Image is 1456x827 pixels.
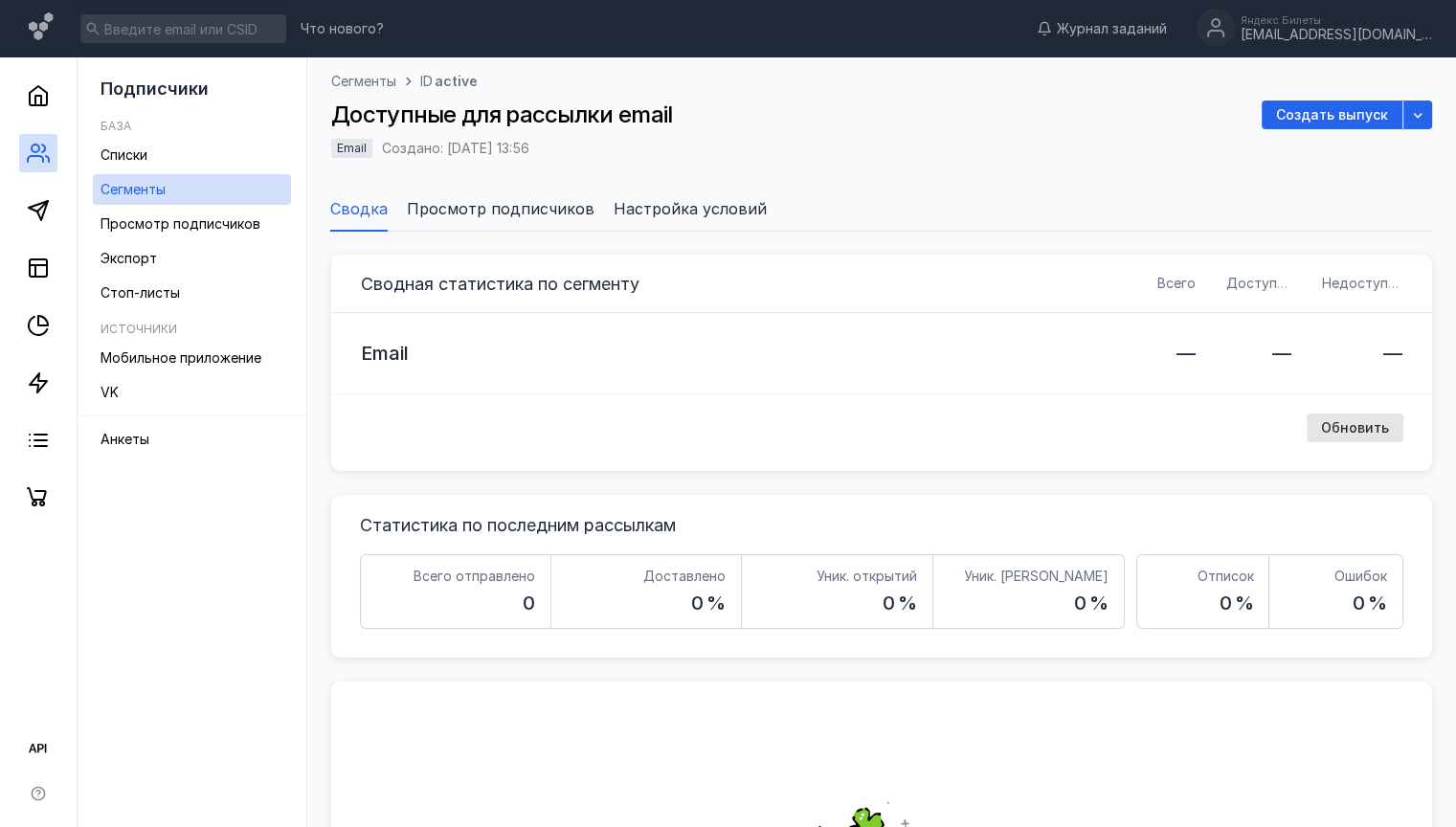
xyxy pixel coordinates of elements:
a: VK [93,377,291,408]
span: Уник. [PERSON_NAME] [964,568,1109,584]
span: Всего [1157,275,1196,291]
span: Создать выпуск [1276,107,1388,123]
span: Подписчики [101,78,209,99]
span: Анкеты [101,431,149,447]
span: — [1176,342,1196,365]
span: Списки [101,146,147,163]
a: Cегменты [331,72,396,91]
a: Что нового? [291,22,393,35]
span: Обновить [1321,420,1389,436]
span: — [1272,342,1291,365]
span: Экспорт [101,250,157,266]
span: Настройка условий [614,197,767,220]
span: VK [101,384,119,400]
span: Доступно [1226,275,1293,291]
a: Анкеты [93,424,291,455]
div: 0 % [691,590,726,616]
div: 0 % [1219,590,1253,616]
div: 0 % [1074,590,1109,616]
span: Всего отправлено [414,568,535,584]
div: [EMAIL_ADDRESS][DOMAIN_NAME] [1241,27,1432,43]
span: Недоступно [1322,275,1404,291]
span: Сводная статистика по сегменту [361,274,639,294]
span: Уник. открытий [817,568,917,584]
div: Создано: [DATE] 13:56 [382,142,529,155]
div: 0 % [1353,590,1387,616]
span: Сводка [330,197,388,220]
span: Журнал заданий [1057,19,1167,38]
span: ID [420,73,433,89]
button: Создать выпуск [1262,101,1402,129]
span: Мобильное приложение [101,349,261,366]
a: Мобильное приложение [93,343,291,373]
span: Просмотр подписчиков [101,215,260,232]
span: Email [337,141,367,155]
span: active [435,72,478,91]
div: Яндекс Билеты [1241,14,1432,26]
span: Просмотр подписчиков [407,197,594,220]
span: Доставлено [643,568,726,584]
div: 0 [523,590,535,616]
a: Просмотр подписчиков [93,209,291,239]
span: Что нового? [301,22,384,35]
span: Ошибок [1334,568,1387,584]
span: Статистика по последним рассылкам [360,515,676,535]
span: Доступные для рассылки email [331,101,672,128]
span: Сегменты [101,181,166,197]
a: Списки [93,140,291,170]
span: — [1383,342,1402,365]
a: Журнал заданий [1027,19,1176,38]
button: Обновить [1307,413,1403,442]
h5: Источники [101,322,177,336]
span: Отписок [1197,568,1253,584]
a: Экспорт [93,243,291,274]
div: 0 % [883,590,917,616]
a: Сегменты [93,174,291,205]
h5: База [101,119,131,133]
span: Стоп-листы [101,284,180,301]
a: Стоп-листы [93,278,291,308]
span: email [361,342,409,365]
input: Введите email или CSID [80,14,286,43]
